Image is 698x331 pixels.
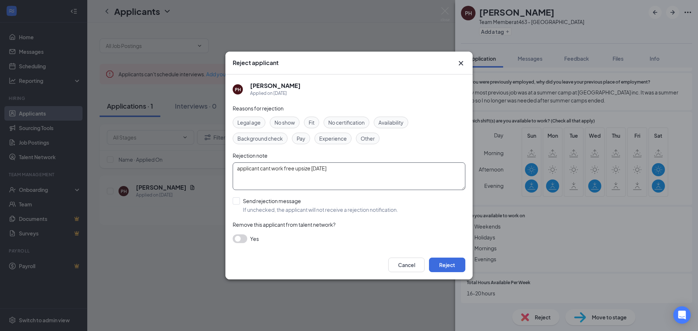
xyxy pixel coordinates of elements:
textarea: applicant cant work free upsize [DATE] [233,162,465,190]
span: No certification [328,118,365,126]
h5: [PERSON_NAME] [250,82,301,90]
div: Applied on [DATE] [250,90,301,97]
button: Cancel [388,258,425,272]
span: Experience [319,134,347,142]
span: Availability [378,118,404,126]
svg: Cross [457,59,465,68]
span: Other [361,134,375,142]
span: Pay [297,134,305,142]
span: Rejection note [233,152,268,159]
span: Remove this applicant from talent network? [233,221,336,228]
h3: Reject applicant [233,59,278,67]
span: Reasons for rejection [233,105,284,112]
button: Reject [429,258,465,272]
button: Close [457,59,465,68]
span: Legal age [237,118,261,126]
div: Open Intercom Messenger [673,306,691,324]
span: No show [274,118,295,126]
span: Background check [237,134,283,142]
span: Yes [250,234,259,243]
div: PH [235,86,241,93]
span: Fit [309,118,314,126]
